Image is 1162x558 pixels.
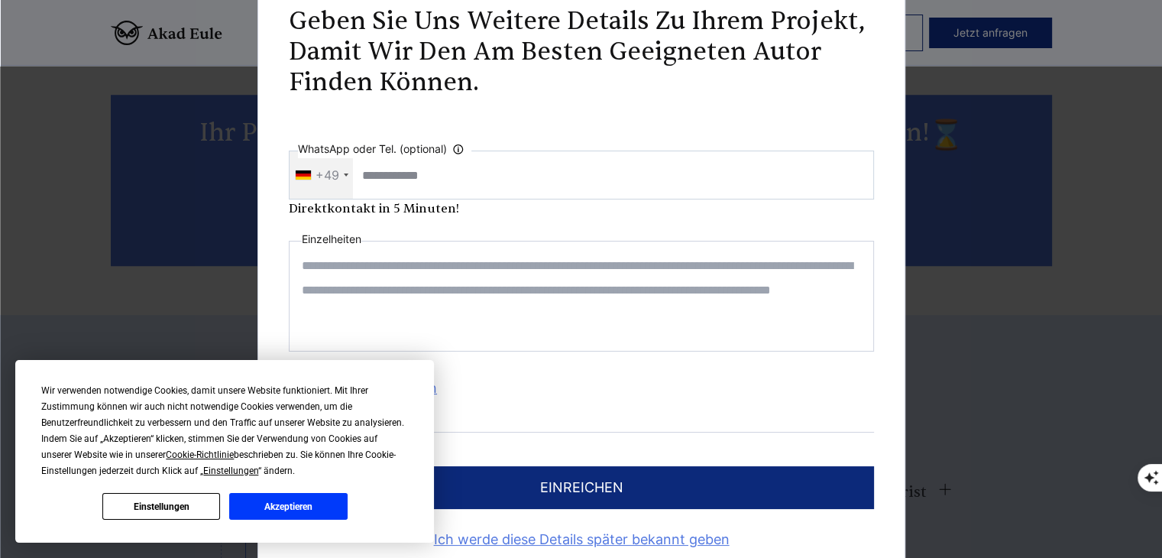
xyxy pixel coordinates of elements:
div: Wir verwenden notwendige Cookies, damit unsere Website funktioniert. Mit Ihrer Zustimmung können ... [41,383,408,479]
span: Einstellungen [203,466,258,476]
span: Cookie-Richtlinie [166,449,234,460]
h2: Geben Sie uns weitere Details zu Ihrem Projekt, damit wir den am besten geeigneten Autor finden k... [289,6,874,98]
div: +49 [316,163,339,187]
button: Akzeptieren [229,493,347,520]
label: Einzelheiten [302,230,361,248]
button: einreichen [289,466,874,509]
button: Einstellungen [102,493,220,520]
label: WhatsApp oder Tel. (optional) [298,140,471,158]
div: Cookie Consent Prompt [15,360,434,543]
a: Ich werde diese Details später bekannt geben [289,527,874,552]
label: Dateien auswählen [289,376,874,401]
div: Direktkontakt in 5 Minuten! [289,200,874,218]
div: Telephone country code [290,151,353,199]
